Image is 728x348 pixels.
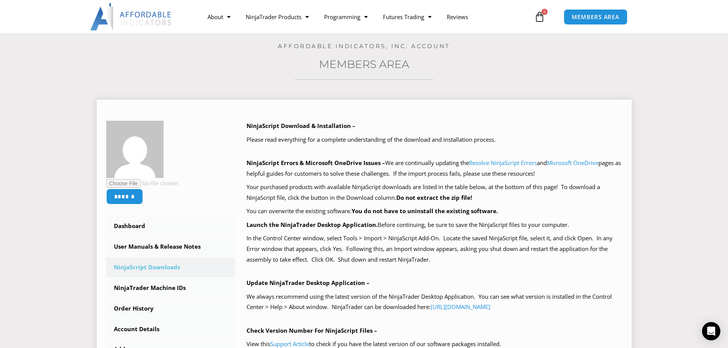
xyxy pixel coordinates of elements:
[469,159,537,167] a: Resolve NinjaScript Errors
[352,207,498,215] b: You do not have to uninstall the existing software.
[396,194,472,201] b: Do not extract the zip file!
[319,58,409,71] a: Members Area
[106,278,235,298] a: NinjaTrader Machine IDs
[375,8,439,26] a: Futures Trading
[246,221,378,228] b: Launch the NinjaTrader Desktop Application.
[542,9,548,15] span: 0
[246,159,385,167] b: NinjaScript Errors & Microsoft OneDrive Issues –
[246,134,622,145] p: Please read everything for a complete understanding of the download and installation process.
[246,279,370,286] b: Update NinjaTrader Desktop Application –
[246,206,622,217] p: You can overwrite the existing software.
[106,257,235,277] a: NinjaScript Downloads
[523,6,556,28] a: 0
[270,340,309,348] a: Support Article
[439,8,476,26] a: Reviews
[200,8,238,26] a: About
[246,122,355,129] b: NinjaScript Download & Installation –
[246,327,377,334] b: Check Version Number For NinjaScript Files –
[106,121,164,178] img: fba9a060696301456b25e828f484dedbaa99bb5826cc8f5a84ff322cad8dd929
[564,9,627,25] a: MEMBERS AREA
[316,8,375,26] a: Programming
[246,182,622,203] p: Your purchased products with available NinjaScript downloads are listed in the table below, at th...
[106,237,235,257] a: User Manuals & Release Notes
[246,291,622,313] p: We always recommend using the latest version of the NinjaTrader Desktop Application. You can see ...
[106,216,235,236] a: Dashboard
[431,303,490,311] a: [URL][DOMAIN_NAME]
[246,220,622,230] p: Before continuing, be sure to save the NinjaScript files to your computer.
[572,14,619,20] span: MEMBERS AREA
[246,233,622,265] p: In the Control Center window, select Tools > Import > NinjaScript Add-On. Locate the saved NinjaS...
[246,158,622,179] p: We are continually updating the and pages as helpful guides for customers to solve these challeng...
[90,3,172,31] img: LogoAI | Affordable Indicators – NinjaTrader
[702,322,720,340] div: Open Intercom Messenger
[547,159,598,167] a: Microsoft OneDrive
[106,319,235,339] a: Account Details
[106,299,235,319] a: Order History
[200,8,532,26] nav: Menu
[238,8,316,26] a: NinjaTrader Products
[278,42,450,50] a: Affordable Indicators, Inc. Account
